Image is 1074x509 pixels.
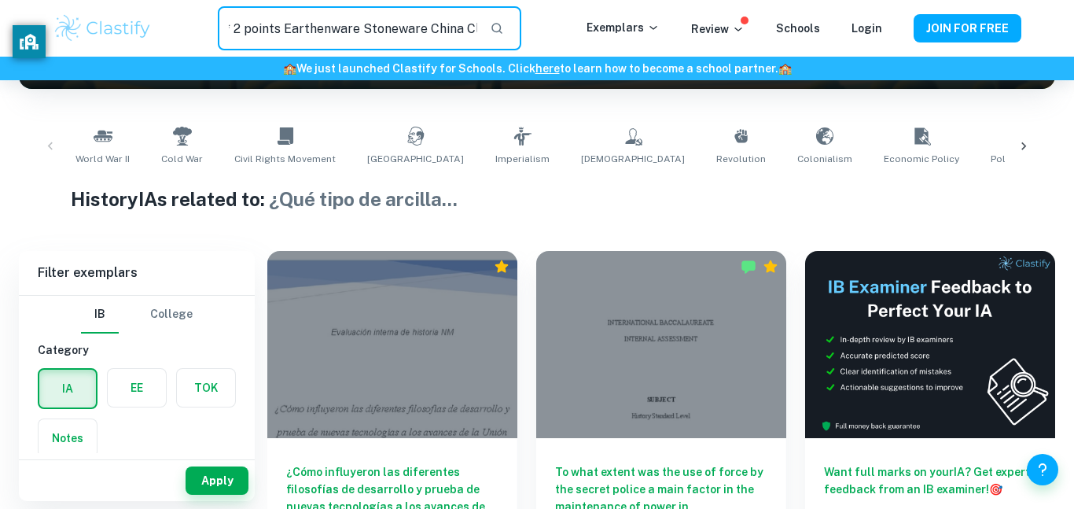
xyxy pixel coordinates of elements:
span: World War II [75,152,130,166]
h6: Category [38,341,236,359]
button: Apply [186,467,248,495]
h6: Filter exemplars [19,251,255,295]
span: Colonialism [797,152,852,166]
img: Thumbnail [805,251,1055,438]
span: ¿Qué tipo de arcilla ... [269,188,458,210]
button: Notes [39,419,97,457]
button: privacy banner [13,25,46,58]
p: Review [691,20,745,38]
button: IA [39,370,96,408]
p: Exemplars [587,19,660,36]
a: Login [851,22,882,35]
div: Filter type choice [81,296,193,334]
span: 🏫 [283,62,296,75]
a: Schools [776,22,820,35]
div: Premium [763,259,778,275]
button: JOIN FOR FREE [914,14,1021,42]
span: 🏫 [778,62,792,75]
button: TOK [177,369,235,407]
h6: We just launched Clastify for Schools. Click to learn how to become a school partner. [3,60,1071,77]
button: EE [108,369,166,407]
span: Revolution [716,152,766,166]
a: here [535,62,560,75]
span: Economic Policy [884,152,959,166]
h1: History IAs related to: [71,185,1003,213]
img: Marked [741,259,756,275]
img: Clastify logo [53,13,153,44]
span: 🎯 [989,483,1002,496]
div: Premium [494,259,509,275]
button: College [150,296,193,334]
input: Search for any exemplars... [218,6,477,50]
span: Civil Rights Movement [234,152,336,166]
span: [DEMOGRAPHIC_DATA] [581,152,685,166]
span: Cold War [161,152,203,166]
button: IB [81,296,119,334]
button: Help and Feedback [1027,454,1058,485]
span: [GEOGRAPHIC_DATA] [367,152,464,166]
h6: Want full marks on your IA ? Get expert feedback from an IB examiner! [824,463,1036,498]
span: Imperialism [495,152,550,166]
